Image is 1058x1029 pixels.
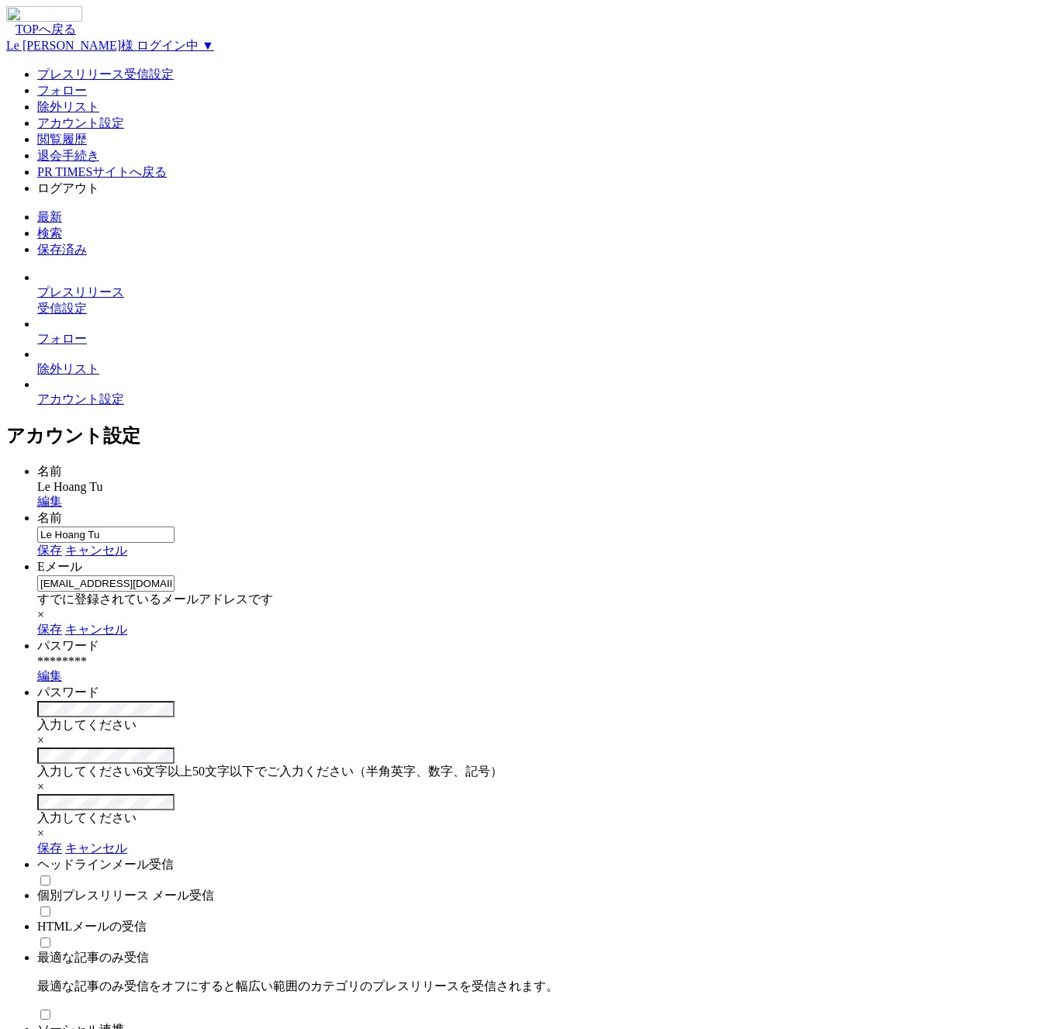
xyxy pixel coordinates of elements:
img: arrow.png [6,24,16,33]
a: フォロー [37,332,87,345]
span: × [37,608,44,621]
a: 保存 [37,544,62,557]
a: キャンセル [65,623,127,636]
span: × [37,734,44,747]
a: プレスリリース受信設定 [37,67,174,81]
a: キャンセル [65,841,127,855]
div: ヘッドラインメール受信 [37,857,1052,873]
img: logo.png [6,6,82,22]
div: 個別プレスリリース メール受信 [37,888,1052,904]
div: Le Hoang Tu [37,480,1052,494]
span: すでに登録されているメールアドレスです [37,592,273,606]
a: プレスリリース受信設定 [37,285,124,315]
span: 入力してください [37,718,137,731]
a: ログアウト [37,181,99,195]
a: 最新 [37,210,62,223]
h2: アカウント設定 [6,423,1052,448]
a: 編集 [37,669,62,682]
a: アカウント設定 [37,116,124,129]
div: パスワード [37,685,1052,701]
a: 検索 [37,226,62,240]
div: パスワード [37,638,1052,654]
span: × [37,827,44,840]
div: Eメール [37,559,1052,575]
span: × [37,780,44,793]
a: 退会手続き [37,149,99,162]
a: 閲覧履歴 [37,133,87,146]
a: キャンセル [65,544,127,557]
a: フォロー [37,84,87,97]
a: 保存済み [37,243,87,256]
span: 入力してください [37,811,137,824]
a: 除外リスト [37,362,99,375]
p: 最適な記事のみ受信をオフにすると幅広い範囲のカテゴリのプレスリリースを受信されます。 [37,979,1052,995]
a: 保存 [37,623,62,636]
a: アカウント設定 [37,392,124,406]
a: 除外リスト [37,100,99,113]
span: 6文字以上50文字以下でご入力ください（半角英字、数字、記号） [137,765,503,778]
div: 名前 [37,464,1052,480]
span: Le [PERSON_NAME] [6,39,121,52]
a: PR TIMESサイトへ戻る [37,165,167,178]
a: 編集 [37,495,62,508]
a: TOPへ戻る [6,22,76,36]
div: 最適な記事のみ受信 [37,950,1052,995]
span: 入力してください [37,765,137,778]
div: 名前 [37,510,1052,527]
a: Le [PERSON_NAME]様 ログイン中 ▼ [6,39,214,52]
a: 保存 [37,841,62,855]
div: HTMLメールの受信 [37,919,1052,935]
